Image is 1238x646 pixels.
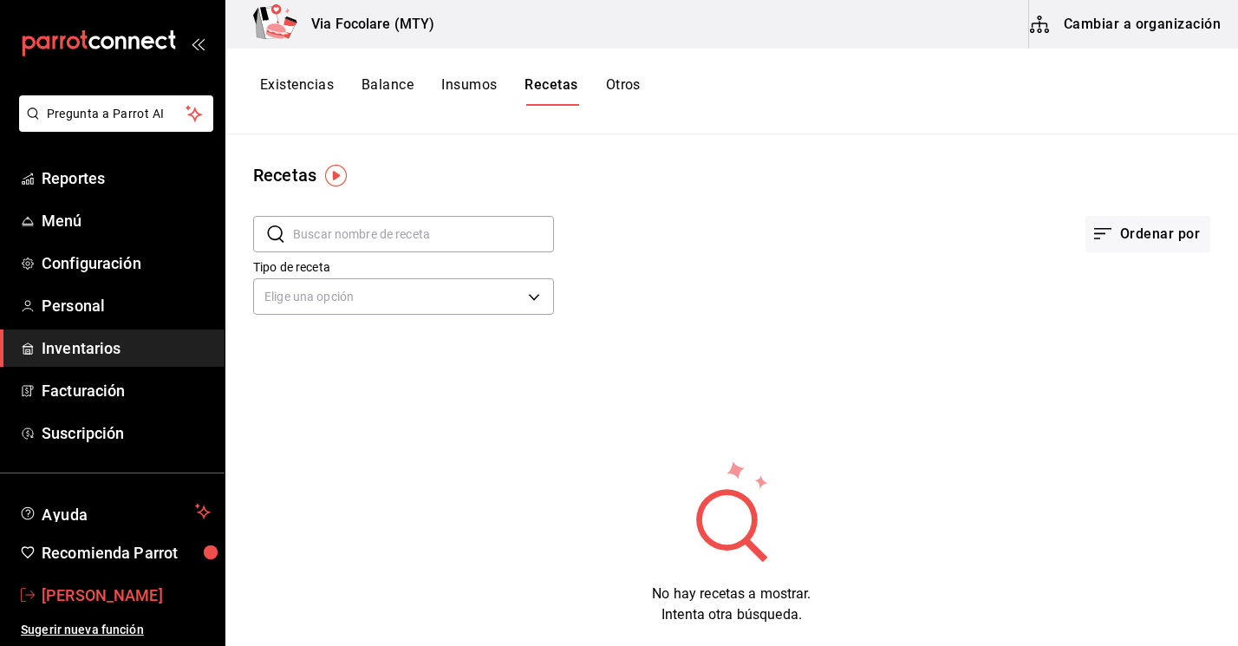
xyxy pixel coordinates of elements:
button: Insumos [441,76,497,106]
span: Personal [42,294,211,317]
span: Sugerir nueva función [21,621,211,639]
button: open_drawer_menu [191,36,205,50]
button: Otros [606,76,641,106]
span: Inventarios [42,336,211,360]
button: Balance [362,76,414,106]
span: [PERSON_NAME] [42,584,211,607]
button: Ordenar por [1085,216,1210,252]
span: Ayuda [42,501,188,522]
img: Tooltip marker [325,165,347,186]
span: Suscripción [42,421,211,445]
button: Pregunta a Parrot AI [19,95,213,132]
span: Recomienda Parrot [42,541,211,564]
h3: Via Focolare (MTY) [297,14,434,35]
span: Pregunta a Parrot AI [47,105,186,123]
div: Recetas [253,162,316,188]
span: Menú [42,209,211,232]
button: Recetas [525,76,577,106]
button: Existencias [260,76,334,106]
div: Elige una opción [253,278,554,315]
a: Pregunta a Parrot AI [12,117,213,135]
span: No hay recetas a mostrar. Intenta otra búsqueda. [652,585,811,623]
input: Buscar nombre de receta [293,217,554,251]
span: Configuración [42,251,211,275]
label: Tipo de receta [253,261,554,273]
span: Reportes [42,166,211,190]
div: navigation tabs [260,76,641,106]
span: Facturación [42,379,211,402]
